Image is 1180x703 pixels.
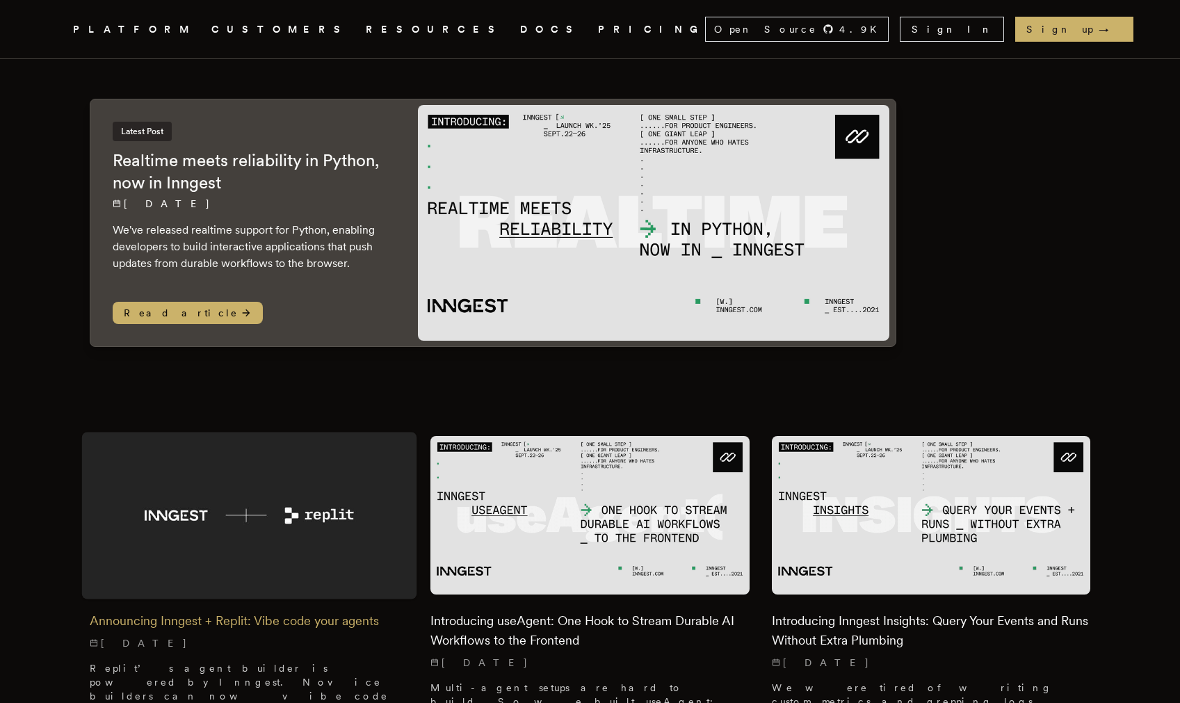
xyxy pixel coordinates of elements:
p: [DATE] [772,656,1091,670]
a: Sign In [900,17,1004,42]
img: Featured image for Announcing Inngest + Replit: Vibe code your agents blog post [81,432,417,599]
span: Latest Post [113,122,172,141]
span: → [1099,22,1122,36]
a: Sign up [1015,17,1133,42]
p: [DATE] [90,636,409,650]
h2: Realtime meets reliability in Python, now in Inngest [113,150,390,194]
a: DOCS [520,21,581,38]
img: Featured image for Introducing useAgent: One Hook to Stream Durable AI Workflows to the Frontend ... [430,436,750,595]
h2: Introducing Inngest Insights: Query Your Events and Runs Without Extra Plumbing [772,611,1091,650]
button: RESOURCES [366,21,503,38]
a: PRICING [598,21,705,38]
a: Latest PostRealtime meets reliability in Python, now in Inngest[DATE] We've released realtime sup... [90,99,896,347]
a: CUSTOMERS [211,21,349,38]
span: 4.9 K [839,22,885,36]
h2: Introducing useAgent: One Hook to Stream Durable AI Workflows to the Frontend [430,611,750,650]
button: PLATFORM [73,21,195,38]
img: Featured image for Realtime meets reliability in Python, now in Inngest blog post [418,105,890,341]
p: We've released realtime support for Python, enabling developers to build interactive applications... [113,222,390,272]
p: [DATE] [113,197,390,211]
span: Open Source [714,22,817,36]
p: [DATE] [430,656,750,670]
h2: Announcing Inngest + Replit: Vibe code your agents [90,611,409,631]
span: Read article [113,302,263,324]
img: Featured image for Introducing Inngest Insights: Query Your Events and Runs Without Extra Plumbin... [772,436,1091,595]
